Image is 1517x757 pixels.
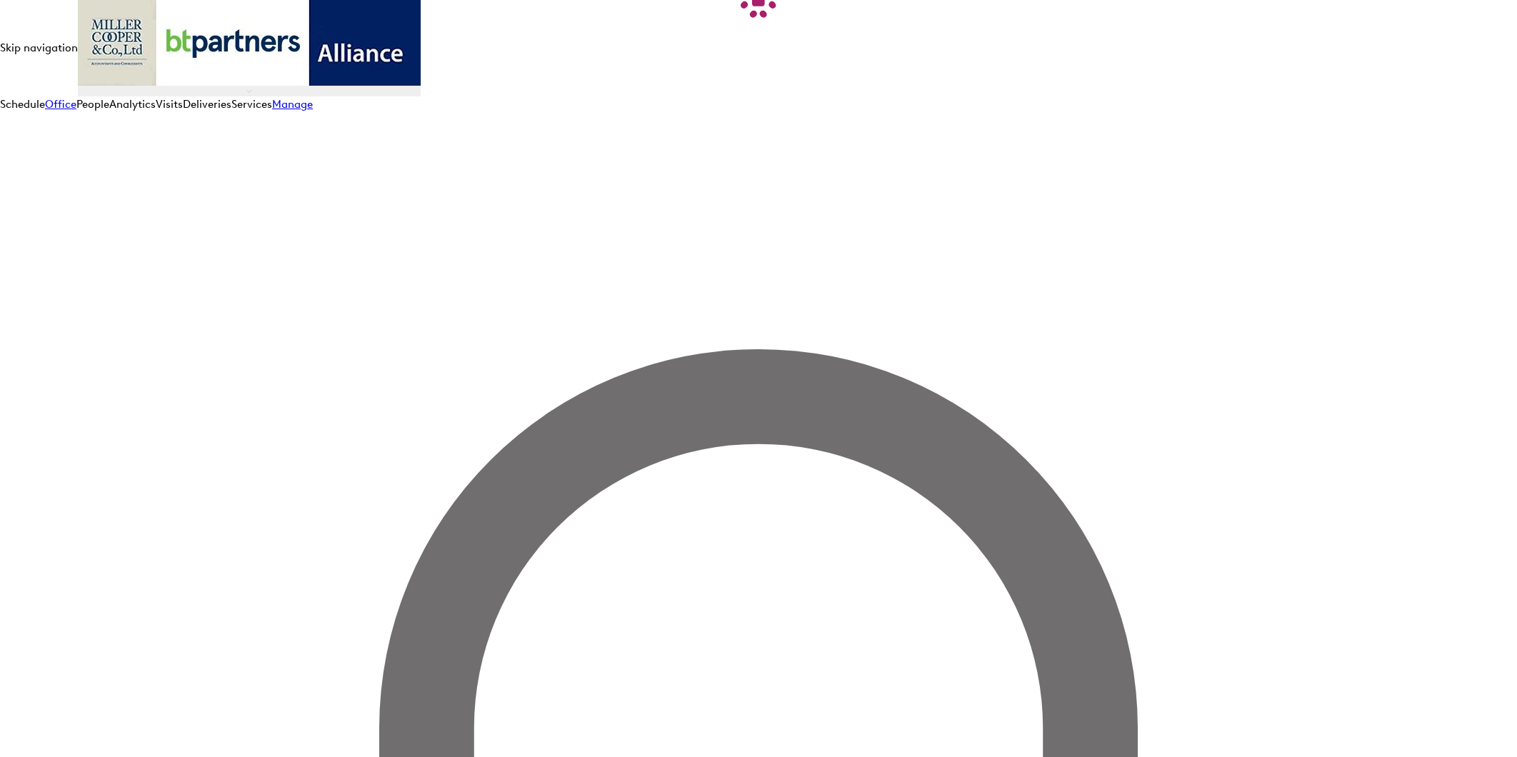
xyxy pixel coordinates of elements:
[272,98,313,111] a: Manage
[76,98,109,111] a: People
[183,98,231,111] a: Deliveries
[156,98,183,111] a: Visits
[109,98,156,111] a: Analytics
[231,98,272,111] a: Services
[45,98,76,111] a: Office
